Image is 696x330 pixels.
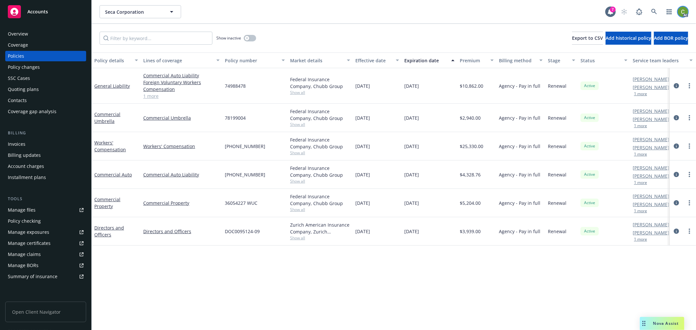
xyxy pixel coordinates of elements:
[355,114,370,121] span: [DATE]
[143,57,212,64] div: Lines of coverage
[5,62,86,72] a: Policy changes
[225,114,246,121] span: 78199004
[8,249,41,260] div: Manage claims
[404,200,419,206] span: [DATE]
[606,35,651,41] span: Add historical policy
[5,139,86,149] a: Invoices
[548,171,566,178] span: Renewal
[225,82,246,89] span: 74988478
[225,143,265,150] span: [PHONE_NUMBER]
[634,152,647,156] button: 1 more
[654,35,688,41] span: Add BOR policy
[143,171,220,178] a: Commercial Auto Liability
[460,114,481,121] span: $2,940.00
[8,205,36,215] div: Manage files
[402,52,457,68] button: Expiration date
[8,271,57,282] div: Summary of insurance
[5,29,86,39] a: Overview
[100,5,181,18] button: Seca Corporation
[686,114,693,122] a: more
[94,225,124,238] a: Directors and Officers
[143,143,220,150] a: Workers' Compensation
[105,8,162,15] span: Seca Corporation
[8,106,56,117] div: Coverage gap analysis
[499,114,540,121] span: Agency - Pay in full
[460,228,481,235] span: $3,939.00
[633,57,686,64] div: Service team leaders
[290,136,350,150] div: Federal Insurance Company, Chubb Group
[141,52,222,68] button: Lines of coverage
[496,52,545,68] button: Billing method
[653,321,679,326] span: Nova Assist
[404,57,447,64] div: Expiration date
[5,84,86,95] a: Quoting plans
[548,143,566,150] span: Renewal
[355,82,370,89] span: [DATE]
[290,57,343,64] div: Market details
[355,228,370,235] span: [DATE]
[5,172,86,183] a: Installment plans
[8,260,39,271] div: Manage BORs
[583,228,596,234] span: Active
[578,52,630,68] button: Status
[355,143,370,150] span: [DATE]
[633,201,669,208] a: [PERSON_NAME]
[8,62,40,72] div: Policy changes
[572,32,603,45] button: Export to CSV
[5,40,86,50] a: Coverage
[633,221,669,228] a: [PERSON_NAME]
[634,92,647,96] button: 1 more
[5,3,86,21] a: Accounts
[404,171,419,178] span: [DATE]
[460,143,483,150] span: $25,330.00
[100,32,212,45] input: Filter by keyword...
[580,57,620,64] div: Status
[633,76,669,82] a: [PERSON_NAME]
[8,95,27,106] div: Contacts
[673,82,680,90] a: circleInformation
[634,209,647,213] button: 1 more
[5,271,86,282] a: Summary of insurance
[618,5,631,18] a: Start snowing
[583,143,596,149] span: Active
[5,130,86,136] div: Billing
[143,79,220,93] a: Foreign Voluntary Workers Compensation
[460,82,483,89] span: $10,862.00
[499,82,540,89] span: Agency - Pay in full
[8,227,49,237] div: Manage exposures
[290,76,350,90] div: Federal Insurance Company, Chubb Group
[5,302,86,322] span: Open Client Navigator
[633,172,669,179] a: [PERSON_NAME]
[5,150,86,160] a: Billing updates
[5,196,86,202] div: Tools
[583,115,596,121] span: Active
[404,114,419,121] span: [DATE]
[290,90,350,95] span: Show all
[94,172,132,178] a: Commercial Auto
[353,52,402,68] button: Effective date
[287,52,353,68] button: Market details
[225,228,260,235] span: DOC0095124-09
[633,136,669,143] a: [PERSON_NAME]
[686,227,693,235] a: more
[290,108,350,122] div: Federal Insurance Company, Chubb Group
[222,52,287,68] button: Policy number
[355,200,370,206] span: [DATE]
[216,35,241,41] span: Show inactive
[8,238,51,248] div: Manage certificates
[634,181,647,185] button: 1 more
[290,193,350,207] div: Federal Insurance Company, Chubb Group
[5,216,86,226] a: Policy checking
[8,73,30,83] div: SSC Cases
[290,165,350,178] div: Federal Insurance Company, Chubb Group
[572,35,603,41] span: Export to CSV
[548,200,566,206] span: Renewal
[548,228,566,235] span: Renewal
[673,114,680,122] a: circleInformation
[606,32,651,45] button: Add historical policy
[610,7,616,12] div: 7
[499,171,540,178] span: Agency - Pay in full
[355,171,370,178] span: [DATE]
[94,57,131,64] div: Policy details
[460,200,481,206] span: $5,204.00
